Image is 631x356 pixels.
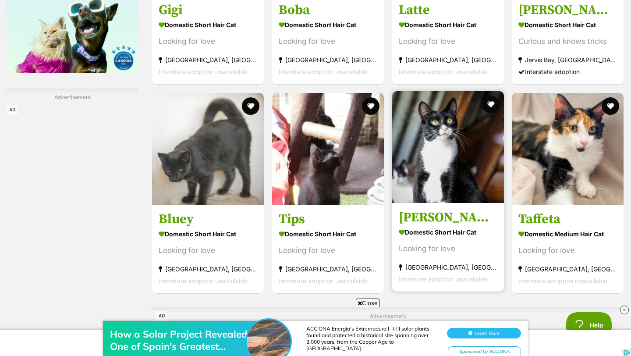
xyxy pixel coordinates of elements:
[518,2,617,19] h3: [PERSON_NAME]
[399,19,497,32] strong: Domestic Short Hair Cat
[272,93,384,205] img: Tips - Domestic Short Hair Cat
[152,93,264,205] img: Bluey - Domestic Short Hair Cat
[399,36,497,48] div: Looking for love
[152,204,264,293] a: Bluey Domestic Short Hair Cat Looking for love [GEOGRAPHIC_DATA], [GEOGRAPHIC_DATA] Interstate ad...
[512,204,624,293] a: Taffeta Domestic Medium Hair Cat Looking for love [GEOGRAPHIC_DATA], [GEOGRAPHIC_DATA] Interstate...
[7,105,18,115] span: AD
[399,226,497,239] strong: Domestic Short Hair Cat
[518,211,617,228] h3: Taffeta
[279,68,368,76] span: Interstate adoption unavailable
[448,43,521,54] div: Sponsored by ACCIONA
[362,97,379,115] button: favourite
[279,211,377,228] h3: Tips
[159,19,257,32] strong: Domestic Short Hair Cat
[518,228,617,240] strong: Domestic Medium Hair Cat
[279,228,377,240] strong: Domestic Short Hair Cat
[279,54,377,66] strong: [GEOGRAPHIC_DATA], [GEOGRAPHIC_DATA]
[279,36,377,48] div: Looking for love
[279,263,377,275] strong: [GEOGRAPHIC_DATA], [GEOGRAPHIC_DATA]
[399,243,497,255] div: Looking for love
[482,96,499,113] button: favourite
[279,19,377,32] strong: Domestic Short Hair Cat
[512,93,624,205] img: Taffeta - Domestic Medium Hair Cat
[159,228,257,240] strong: Domestic Short Hair Cat
[159,277,248,285] span: Interstate adoption unavailable
[518,54,617,66] strong: Jervis Bay, [GEOGRAPHIC_DATA]
[392,91,504,203] img: Samantha - Domestic Short Hair Cat
[620,306,629,314] img: close_rtb.svg
[392,203,504,292] a: [PERSON_NAME] Domestic Short Hair Cat Looking for love [GEOGRAPHIC_DATA], [GEOGRAPHIC_DATA] Inter...
[272,204,384,293] a: Tips Domestic Short Hair Cat Looking for love [GEOGRAPHIC_DATA], [GEOGRAPHIC_DATA] Interstate ado...
[279,277,368,285] span: Interstate adoption unavailable
[447,25,521,35] button: Learn More
[518,66,617,78] div: Interstate adoption
[602,97,619,115] button: favourite
[399,275,488,283] span: Interstate adoption unavailable
[518,277,607,285] span: Interstate adoption unavailable
[279,2,377,19] h3: Boba
[159,36,257,48] div: Looking for love
[242,97,259,115] button: favourite
[279,245,377,256] div: Looking for love
[356,299,379,307] span: Close
[399,68,488,76] span: Interstate adoption unavailable
[518,263,617,275] strong: [GEOGRAPHIC_DATA], [GEOGRAPHIC_DATA]
[399,2,497,19] h3: Latte
[159,245,257,256] div: Looking for love
[518,245,617,256] div: Looking for love
[159,2,257,19] h3: Gigi
[159,68,248,76] span: Interstate adoption unavailable
[159,263,257,275] strong: [GEOGRAPHIC_DATA], [GEOGRAPHIC_DATA]
[518,36,617,48] div: Curious and knows tricks
[159,211,257,228] h3: Bluey
[399,209,497,226] h3: [PERSON_NAME]
[399,261,497,273] strong: [GEOGRAPHIC_DATA], [GEOGRAPHIC_DATA]
[518,19,617,32] strong: Domestic Short Hair Cat
[159,54,257,66] strong: [GEOGRAPHIC_DATA], [GEOGRAPHIC_DATA]
[110,25,250,49] div: How a Solar Project Revealed One of Spain's Greatest Archaeological Finds
[306,22,438,48] div: ACCIONA Energía's Extremadura I-II-III solar plants found and protected a historical site spannin...
[247,16,291,60] img: How a Solar Project Revealed One of Spain's Greatest Archaeological Finds
[399,54,497,66] strong: [GEOGRAPHIC_DATA], [GEOGRAPHIC_DATA]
